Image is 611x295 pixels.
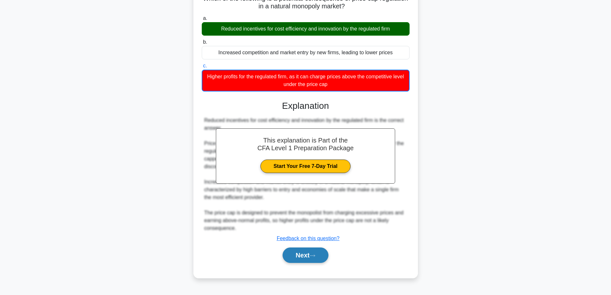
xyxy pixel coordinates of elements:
[283,247,328,263] button: Next
[206,100,406,111] h3: Explanation
[203,63,207,68] span: c.
[260,160,351,173] a: Start Your Free 7-Day Trial
[202,22,410,36] div: Reduced incentives for cost efficiency and innovation by the regulated firm
[202,70,410,91] div: Higher profits for the regulated firm, as it can charge prices above the competitive level under ...
[202,46,410,59] div: Increased competition and market entry by new firms, leading to lower prices
[204,117,407,232] div: Reduced incentives for cost efficiency and innovation by the regulated firm is the correct answer...
[277,236,340,241] a: Feedback on this question?
[203,39,207,45] span: b.
[203,15,207,21] span: a.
